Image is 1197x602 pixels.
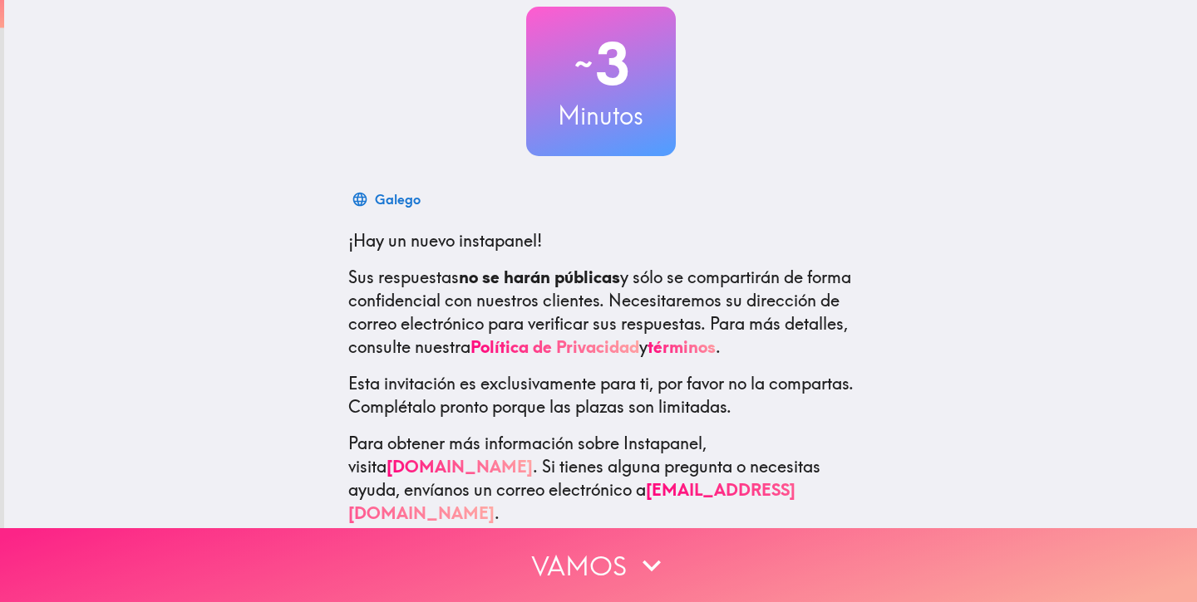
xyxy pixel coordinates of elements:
span: ¡Hay un nuevo instapanel! [348,230,542,251]
span: ~ [572,39,595,89]
a: [DOMAIN_NAME] [387,456,533,477]
button: Galego [348,183,427,216]
a: términos [648,336,716,357]
div: Galego [375,188,421,211]
b: no se harán públicas [459,267,620,287]
p: Para obtener más información sobre Instapanel, visita . Si tienes alguna pregunta o necesitas ayu... [348,432,854,525]
a: Política de Privacidad [470,336,639,357]
p: Sus respuestas y sólo se compartirán de forma confidencial con nuestros clientes. Necesitaremos s... [348,266,854,359]
h3: Minutos [526,98,676,133]
h2: 3 [526,30,676,98]
p: Esta invitación es exclusivamente para ti, por favor no la compartas. Complétalo pronto porque la... [348,372,854,418]
a: [EMAIL_ADDRESS][DOMAIN_NAME] [348,479,796,523]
